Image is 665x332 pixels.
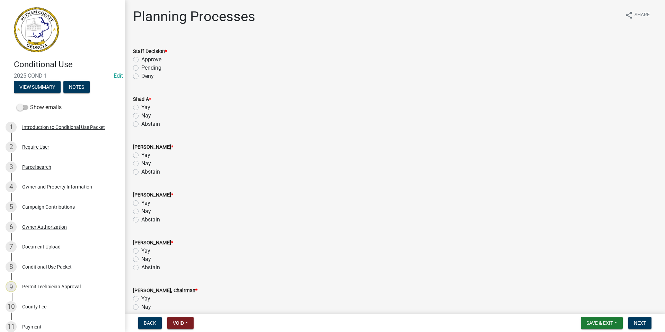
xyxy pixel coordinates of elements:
[141,55,161,64] label: Approve
[63,85,90,90] wm-modal-confirm: Notes
[6,281,17,292] div: 9
[22,324,42,329] div: Payment
[133,241,173,245] label: [PERSON_NAME]
[6,301,17,312] div: 10
[141,72,154,80] label: Deny
[635,11,650,19] span: Share
[133,8,255,25] h1: Planning Processes
[14,72,111,79] span: 2025-COND-1
[141,216,160,224] label: Abstain
[141,207,151,216] label: Nay
[628,317,651,329] button: Next
[114,72,123,79] wm-modal-confirm: Edit Application Number
[619,8,655,22] button: shareShare
[22,145,49,149] div: Require User
[133,193,173,198] label: [PERSON_NAME]
[634,320,646,326] span: Next
[22,225,67,229] div: Owner Authorization
[22,264,72,269] div: Conditional Use Packet
[6,141,17,152] div: 2
[141,303,151,311] label: Nay
[133,49,167,54] label: Staff Decision
[6,261,17,272] div: 8
[22,304,46,309] div: County Fee
[14,7,59,52] img: Putnam County, Georgia
[14,81,61,93] button: View Summary
[141,247,150,255] label: Yay
[141,120,160,128] label: Abstain
[173,320,184,326] span: Void
[144,320,156,326] span: Back
[22,204,75,209] div: Campaign Contributions
[6,161,17,173] div: 3
[141,295,150,303] label: Yay
[6,181,17,192] div: 4
[141,103,150,112] label: Yay
[167,317,194,329] button: Void
[141,199,150,207] label: Yay
[586,320,613,326] span: Save & Exit
[22,184,92,189] div: Owner and Property Information
[14,60,119,70] h4: Conditional Use
[17,103,62,112] label: Show emails
[133,97,151,102] label: Shad A
[22,284,81,289] div: Permit Technician Approval
[14,85,61,90] wm-modal-confirm: Summary
[114,72,123,79] a: Edit
[6,122,17,133] div: 1
[141,151,150,159] label: Yay
[22,244,61,249] div: Document Upload
[22,125,105,130] div: Introduction to Conditional Use Packet
[6,241,17,252] div: 7
[141,112,151,120] label: Nay
[141,255,151,263] label: Nay
[6,221,17,233] div: 6
[581,317,623,329] button: Save & Exit
[141,159,151,168] label: Nay
[133,288,197,293] label: [PERSON_NAME], Chairman
[141,263,160,272] label: Abstain
[138,317,162,329] button: Back
[133,145,173,150] label: [PERSON_NAME]
[141,64,161,72] label: Pending
[63,81,90,93] button: Notes
[22,165,51,169] div: Parcel search
[625,11,633,19] i: share
[141,168,160,176] label: Abstain
[6,201,17,212] div: 5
